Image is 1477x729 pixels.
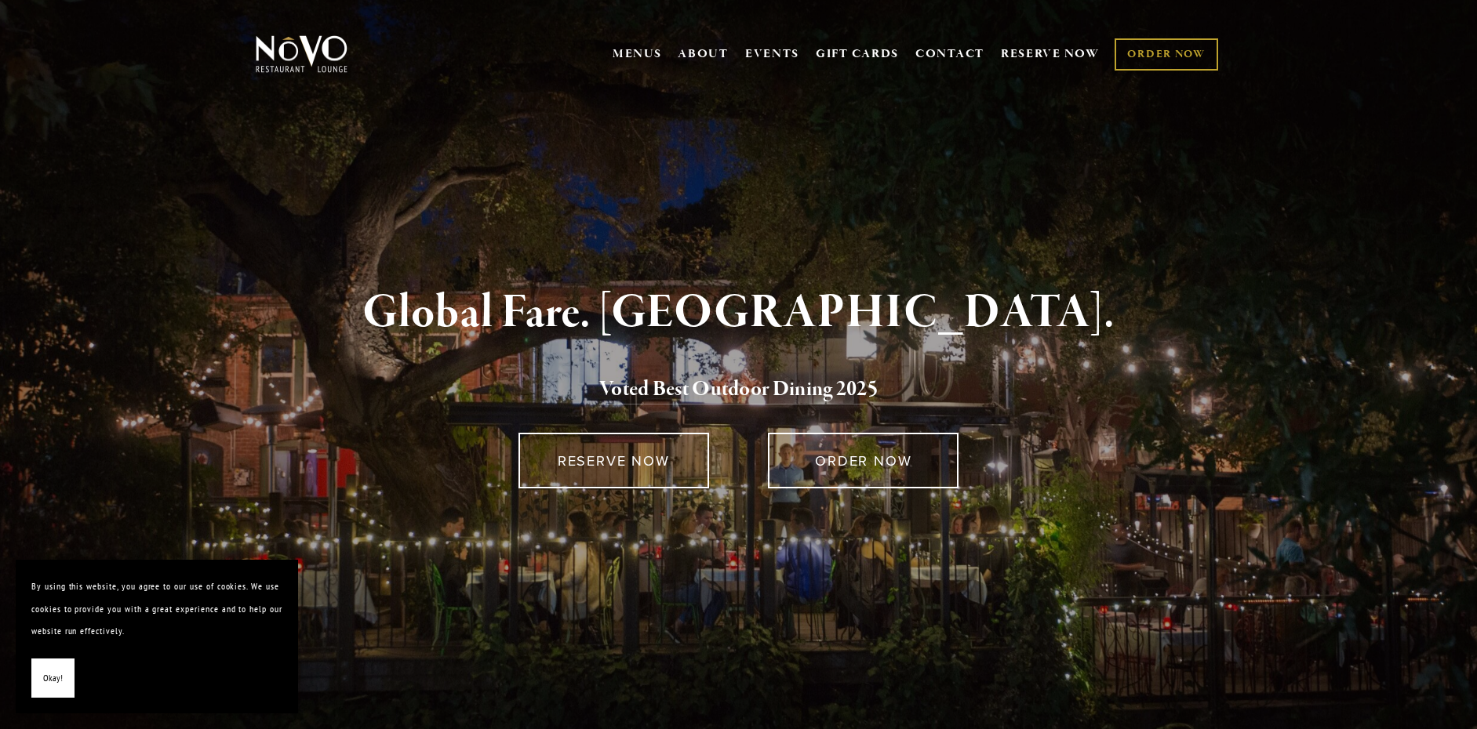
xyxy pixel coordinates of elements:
a: RESERVE NOW [1001,39,1100,69]
a: RESERVE NOW [518,433,709,488]
h2: 5 [282,373,1196,406]
section: Cookie banner [16,560,298,713]
p: By using this website, you agree to our use of cookies. We use cookies to provide you with a grea... [31,575,282,643]
a: ORDER NOW [1115,38,1217,71]
a: ORDER NOW [768,433,959,488]
strong: Global Fare. [GEOGRAPHIC_DATA]. [362,283,1115,343]
a: CONTACT [915,39,984,69]
a: Voted Best Outdoor Dining 202 [599,375,868,405]
img: Novo Restaurant &amp; Lounge [253,34,351,74]
button: Okay! [31,658,75,698]
a: EVENTS [745,46,799,62]
a: MENUS [613,46,662,62]
a: ABOUT [678,46,729,62]
a: GIFT CARDS [816,39,899,69]
span: Okay! [43,667,63,690]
